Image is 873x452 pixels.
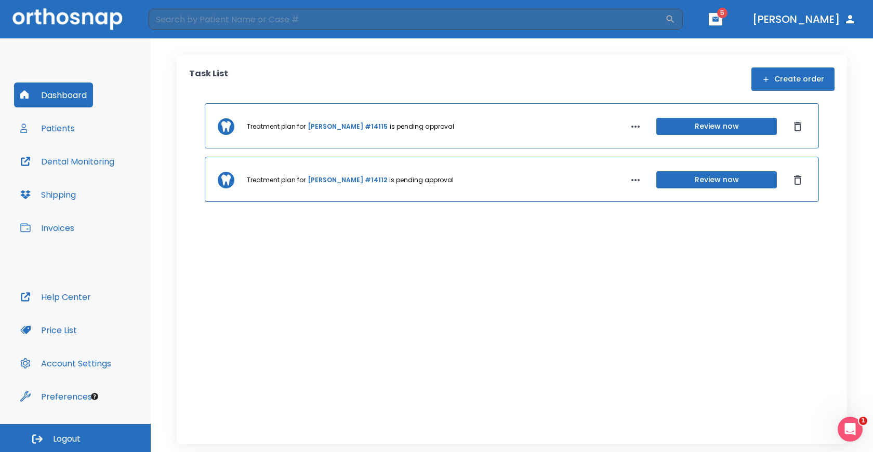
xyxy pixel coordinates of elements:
div: Tooltip anchor [90,392,99,401]
button: Help Center [14,284,97,309]
p: is pending approval [390,122,454,131]
span: 5 [717,8,728,18]
iframe: Intercom live chat [838,417,863,442]
button: Dental Monitoring [14,149,121,174]
button: Price List [14,318,83,343]
button: Dashboard [14,83,93,107]
p: Treatment plan for [247,175,306,185]
p: is pending approval [389,175,454,185]
button: Account Settings [14,351,117,376]
button: Dismiss [789,172,806,188]
button: Create order [751,67,835,91]
input: Search by Patient Name or Case # [149,9,665,30]
button: Review now [656,118,777,135]
span: Logout [53,433,81,445]
button: Dismiss [789,118,806,135]
span: 1 [859,417,867,425]
button: Patients [14,116,81,141]
img: Orthosnap [12,8,123,30]
p: Treatment plan for [247,122,306,131]
a: [PERSON_NAME] #14112 [308,175,387,185]
button: Invoices [14,215,81,240]
button: Review now [656,171,777,188]
button: Preferences [14,384,98,409]
button: [PERSON_NAME] [748,10,861,29]
p: Task List [189,67,228,91]
button: Shipping [14,182,82,207]
a: [PERSON_NAME] #14115 [308,122,388,131]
